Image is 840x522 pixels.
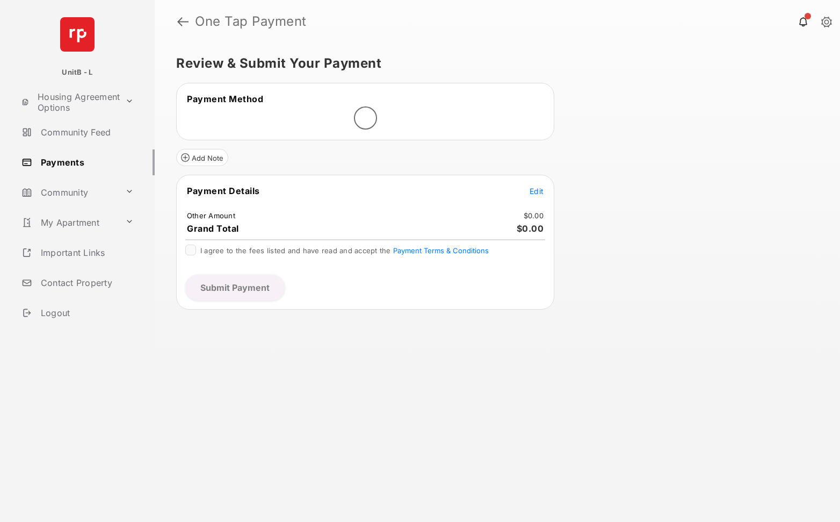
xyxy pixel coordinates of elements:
[60,17,95,52] img: svg+xml;base64,PHN2ZyB4bWxucz0iaHR0cDovL3d3dy53My5vcmcvMjAwMC9zdmciIHdpZHRoPSI2NCIgaGVpZ2h0PSI2NC...
[530,187,544,196] span: Edit
[200,246,489,255] span: I agree to the fees listed and have read and accept the
[17,180,121,205] a: Community
[176,57,810,70] h5: Review & Submit Your Payment
[17,210,121,235] a: My Apartment
[185,275,285,301] button: Submit Payment
[530,185,544,196] button: Edit
[187,94,263,104] span: Payment Method
[195,15,307,28] strong: One Tap Payment
[17,89,121,115] a: Housing Agreement Options
[523,211,544,220] td: $0.00
[17,300,155,326] a: Logout
[17,240,138,266] a: Important Links
[186,211,236,220] td: Other Amount
[17,270,155,296] a: Contact Property
[17,149,155,175] a: Payments
[62,67,92,78] p: UnitB - L
[17,119,155,145] a: Community Feed
[517,223,544,234] span: $0.00
[176,149,228,166] button: Add Note
[187,185,260,196] span: Payment Details
[393,246,489,255] button: I agree to the fees listed and have read and accept the
[187,223,239,234] span: Grand Total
